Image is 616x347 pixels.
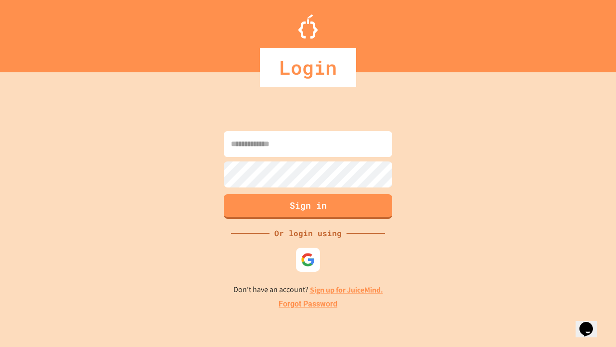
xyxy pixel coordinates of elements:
[301,253,315,267] img: google-icon.svg
[233,284,383,296] p: Don't have an account?
[298,14,318,39] img: Logo.svg
[536,267,606,307] iframe: chat widget
[224,194,392,219] button: Sign in
[269,227,346,239] div: Or login using
[279,298,337,310] a: Forgot Password
[310,285,383,295] a: Sign up for JuiceMind.
[260,48,356,87] div: Login
[576,308,606,337] iframe: chat widget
